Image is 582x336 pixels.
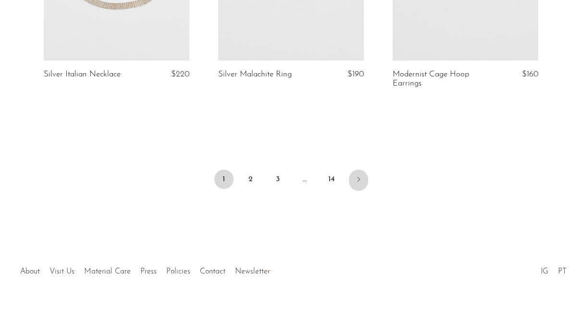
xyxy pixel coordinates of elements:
a: Silver Malachite Ring [218,70,292,79]
a: 3 [268,170,287,189]
a: Press [140,268,157,275]
span: $160 [522,70,538,78]
a: IG [541,268,548,275]
a: 2 [241,170,260,189]
a: Contact [200,268,225,275]
a: Policies [166,268,190,275]
a: Visit Us [50,268,74,275]
a: 14 [322,170,341,189]
span: 1 [214,170,234,189]
a: PT [558,268,567,275]
span: $190 [347,70,364,78]
a: Next [349,170,368,191]
ul: Quick links [15,260,275,278]
span: … [295,170,314,189]
span: $220 [171,70,189,78]
a: Silver Italian Necklace [44,70,121,79]
ul: Social Medias [536,260,571,278]
a: About [20,268,40,275]
a: Material Care [84,268,131,275]
a: Modernist Cage Hoop Earrings [393,70,489,88]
